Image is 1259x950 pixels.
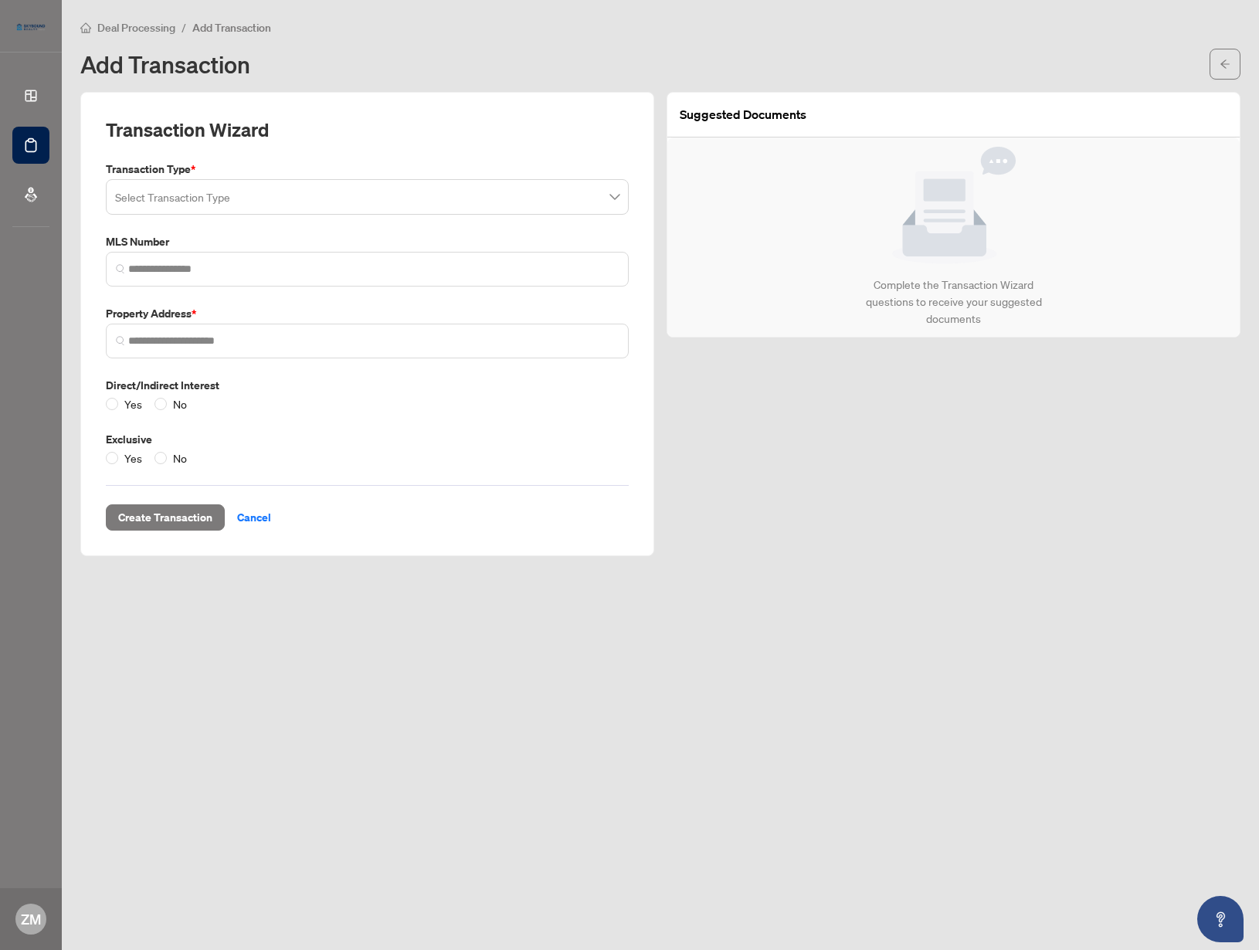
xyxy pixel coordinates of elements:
[118,505,212,530] span: Create Transaction
[118,395,148,412] span: Yes
[80,52,250,76] h1: Add Transaction
[225,504,283,531] button: Cancel
[192,21,271,35] span: Add Transaction
[106,117,269,142] h2: Transaction Wizard
[118,450,148,467] span: Yes
[167,450,193,467] span: No
[97,21,175,35] span: Deal Processing
[182,19,186,36] li: /
[12,19,49,35] img: logo
[106,377,629,394] label: Direct/Indirect Interest
[106,161,629,178] label: Transaction Type
[80,22,91,33] span: home
[106,504,225,531] button: Create Transaction
[237,505,271,530] span: Cancel
[1197,896,1244,942] button: Open asap
[106,305,629,322] label: Property Address
[106,431,629,448] label: Exclusive
[116,336,125,345] img: search_icon
[116,264,125,273] img: search_icon
[680,105,806,124] article: Suggested Documents
[849,277,1058,327] div: Complete the Transaction Wizard questions to receive your suggested documents
[167,395,193,412] span: No
[106,233,629,250] label: MLS Number
[21,908,41,930] span: ZM
[1220,59,1230,70] span: arrow-left
[892,147,1016,264] img: Null State Icon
